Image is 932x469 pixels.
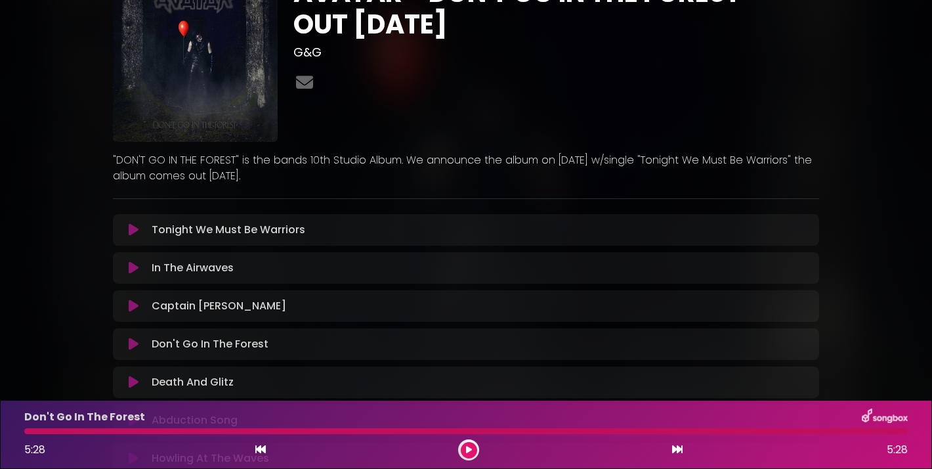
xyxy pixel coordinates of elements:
[152,374,234,390] p: Death And Glitz
[24,409,145,425] p: Don't Go In The Forest
[887,442,908,458] span: 5:28
[113,152,819,184] p: "DON'T GO IN THE FOREST" is the bands 10th Studio Album. We announce the album on [DATE] w/single...
[24,442,45,457] span: 5:28
[293,45,819,60] h3: G&G
[152,260,234,276] p: In The Airwaves
[152,336,268,352] p: Don't Go In The Forest
[152,298,286,314] p: Captain [PERSON_NAME]
[862,409,908,426] img: songbox-logo-white.png
[152,222,305,238] p: Tonight We Must Be Warriors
